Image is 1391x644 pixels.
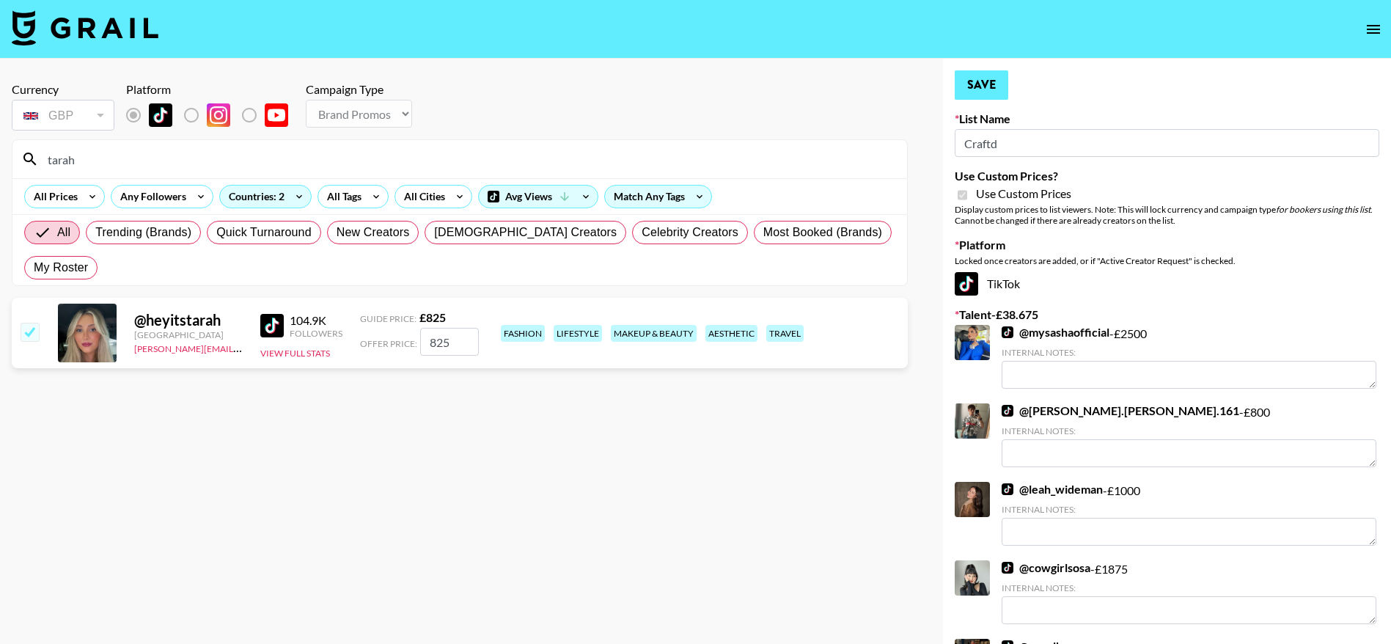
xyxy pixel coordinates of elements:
div: - £ 2500 [1002,325,1376,389]
span: My Roster [34,259,88,277]
div: lifestyle [554,325,602,342]
div: @ heyitstarah [134,311,243,329]
span: New Creators [337,224,410,241]
div: 104.9K [290,313,342,328]
a: [PERSON_NAME][EMAIL_ADDRESS][DOMAIN_NAME] [134,340,351,354]
img: TikTok [149,103,172,127]
a: @[PERSON_NAME].[PERSON_NAME].161 [1002,403,1239,418]
img: TikTok [955,272,978,296]
img: Instagram [207,103,230,127]
div: Display custom prices to list viewers. Note: This will lock currency and campaign type . Cannot b... [955,204,1379,226]
button: open drawer [1359,15,1388,44]
div: Any Followers [111,186,189,208]
img: Grail Talent [12,10,158,45]
span: Offer Price: [360,338,417,349]
div: TikTok [955,272,1379,296]
div: [GEOGRAPHIC_DATA] [134,329,243,340]
div: Avg Views [479,186,598,208]
div: Internal Notes: [1002,347,1376,358]
div: All Cities [395,186,448,208]
img: TikTok [1002,326,1013,338]
div: Platform [126,82,300,97]
div: fashion [501,325,545,342]
div: makeup & beauty [611,325,697,342]
div: Internal Notes: [1002,425,1376,436]
span: All [57,224,70,241]
a: @leah_wideman [1002,482,1103,497]
span: Celebrity Creators [642,224,738,241]
div: Currency is locked to GBP [12,97,114,133]
span: Most Booked (Brands) [763,224,882,241]
div: Internal Notes: [1002,582,1376,593]
div: Currency [12,82,114,97]
div: Campaign Type [306,82,412,97]
div: Followers [290,328,342,339]
label: Platform [955,238,1379,252]
span: [DEMOGRAPHIC_DATA] Creators [434,224,617,241]
button: View Full Stats [260,348,330,359]
div: Internal Notes: [1002,504,1376,515]
img: TikTok [1002,562,1013,574]
div: travel [766,325,804,342]
div: aesthetic [705,325,757,342]
div: - £ 1875 [1002,560,1376,624]
input: 825 [420,328,479,356]
span: Quick Turnaround [216,224,312,241]
div: Countries: 2 [220,186,311,208]
img: TikTok [1002,483,1013,495]
span: Trending (Brands) [95,224,191,241]
input: Search by User Name [39,147,898,171]
div: GBP [15,103,111,128]
div: Locked once creators are added, or if "Active Creator Request" is checked. [955,255,1379,266]
div: - £ 1000 [1002,482,1376,546]
a: @mysashaofficial [1002,325,1109,340]
button: Save [955,70,1008,100]
span: Use Custom Prices [976,186,1071,201]
div: - £ 800 [1002,403,1376,467]
label: List Name [955,111,1379,126]
img: TikTok [260,314,284,337]
span: Guide Price: [360,313,416,324]
label: Use Custom Prices? [955,169,1379,183]
a: @cowgirlsosa [1002,560,1090,575]
div: List locked to TikTok. [126,100,300,131]
img: YouTube [265,103,288,127]
div: All Prices [25,186,81,208]
strong: £ 825 [419,310,446,324]
em: for bookers using this list [1276,204,1370,215]
img: TikTok [1002,405,1013,417]
label: Talent - £ 38.675 [955,307,1379,322]
div: All Tags [318,186,364,208]
div: Match Any Tags [605,186,711,208]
